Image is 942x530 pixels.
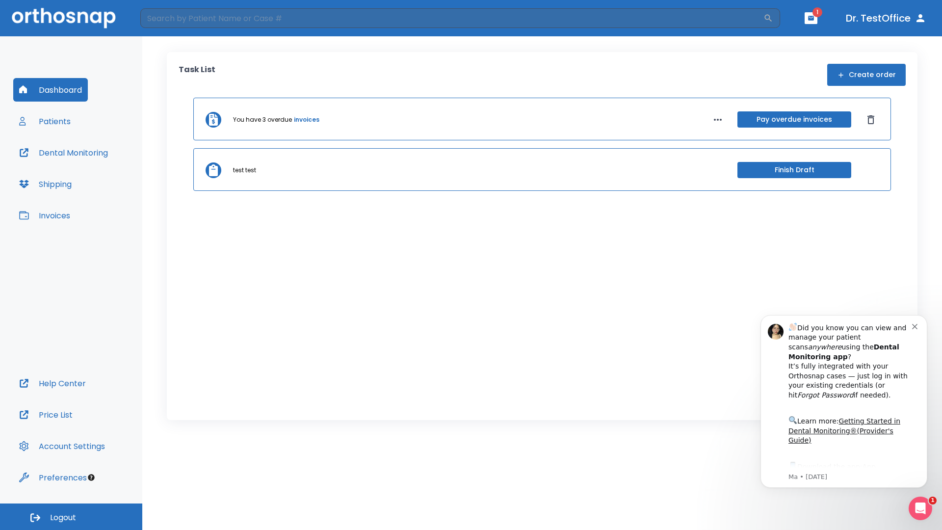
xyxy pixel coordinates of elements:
[13,466,93,489] button: Preferences
[13,204,76,227] button: Invoices
[13,109,77,133] button: Patients
[87,473,96,482] div: Tooltip anchor
[12,8,116,28] img: Orthosnap
[294,115,319,124] a: invoices
[13,172,78,196] button: Shipping
[13,371,92,395] button: Help Center
[737,111,851,128] button: Pay overdue invoices
[179,64,215,86] p: Task List
[166,21,174,29] button: Dismiss notification
[43,162,130,180] a: App Store
[13,78,88,102] button: Dashboard
[863,112,879,128] button: Dismiss
[842,9,930,27] button: Dr. TestOffice
[43,172,166,181] p: Message from Ma, sent 3w ago
[812,7,822,17] span: 1
[50,512,76,523] span: Logout
[929,497,937,504] span: 1
[233,166,256,175] p: test test
[13,403,78,426] button: Price List
[13,141,114,164] button: Dental Monitoring
[746,300,942,503] iframe: Intercom notifications message
[909,497,932,520] iframe: Intercom live chat
[43,160,166,210] div: Download the app: | ​ Let us know if you need help getting started!
[737,162,851,178] button: Finish Draft
[233,115,292,124] p: You have 3 overdue
[140,8,763,28] input: Search by Patient Name or Case #
[13,434,111,458] button: Account Settings
[827,64,906,86] button: Create order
